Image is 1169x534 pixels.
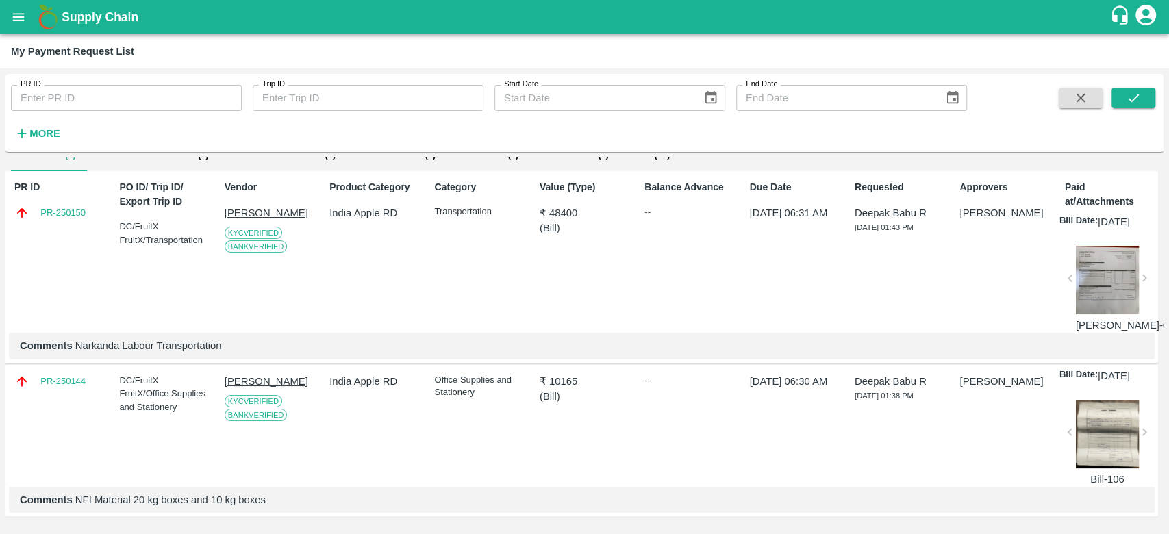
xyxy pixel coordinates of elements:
p: ₹ 48400 [540,205,629,220]
p: Bill Date: [1059,368,1098,383]
label: Trip ID [262,79,285,90]
p: PR ID [14,180,104,194]
p: Balance Advance [644,180,734,194]
p: [PERSON_NAME] [225,205,314,220]
span: Bank Verified [225,240,288,253]
p: Narkanda Labour Transportation [20,338,1144,353]
p: Bill Date: [1059,214,1098,229]
div: DC/FruitX FruitX/Transportation [119,220,209,246]
b: Comments [20,494,73,505]
p: Category [434,180,524,194]
span: Bank Verified [225,409,288,421]
div: account of current user [1133,3,1158,31]
p: [DATE] [1098,214,1130,229]
p: PO ID/ Trip ID/ Export Trip ID [119,180,209,209]
span: [DATE] 01:38 PM [855,392,914,400]
p: Value (Type) [540,180,629,194]
input: Enter PR ID [11,85,242,111]
div: -- [644,205,734,219]
b: Comments [20,340,73,351]
div: customer-support [1109,5,1133,29]
span: KYC Verified [225,227,282,239]
p: ₹ 10165 [540,374,629,389]
p: India Apple RD [329,374,419,389]
p: Due Date [750,180,840,194]
p: NFI Material 20 kg boxes and 10 kg boxes [20,492,1144,507]
button: More [11,122,64,145]
div: -- [644,374,734,387]
p: India Apple RD [329,205,419,220]
div: DC/FruitX FruitX/Office Supplies and Stationery [119,374,209,414]
label: PR ID [21,79,41,90]
input: End Date [736,85,934,111]
button: open drawer [3,1,34,33]
p: Deepak Babu R [855,205,944,220]
p: Requested [855,180,944,194]
div: My Payment Request List [11,42,134,60]
img: logo [34,3,62,31]
p: Deepak Babu R [855,374,944,389]
button: Choose date [940,85,966,111]
p: [PERSON_NAME] [225,374,314,389]
input: Enter Trip ID [253,85,483,111]
label: Start Date [504,79,538,90]
p: ( Bill ) [540,220,629,236]
a: Supply Chain [62,8,1109,27]
a: PR-250144 [40,374,86,388]
input: Start Date [494,85,692,111]
button: Choose date [698,85,724,111]
p: [DATE] [1098,368,1130,383]
p: Paid at/Attachments [1065,180,1155,209]
strong: More [29,128,60,139]
p: Vendor [225,180,314,194]
p: [DATE] 06:31 AM [750,205,840,220]
p: [PERSON_NAME] [959,374,1049,389]
p: Office Supplies and Stationery [434,374,524,399]
p: [DATE] 06:30 AM [750,374,840,389]
p: [PERSON_NAME] [959,205,1049,220]
p: [PERSON_NAME]-003 [1076,318,1139,333]
label: End Date [746,79,777,90]
p: Bill-106 [1076,472,1139,487]
p: Approvers [959,180,1049,194]
span: [DATE] 01:43 PM [855,223,914,231]
span: KYC Verified [225,395,282,407]
a: PR-250150 [40,206,86,220]
p: Product Category [329,180,419,194]
p: Transportation [434,205,524,218]
p: ( Bill ) [540,389,629,404]
b: Supply Chain [62,10,138,24]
